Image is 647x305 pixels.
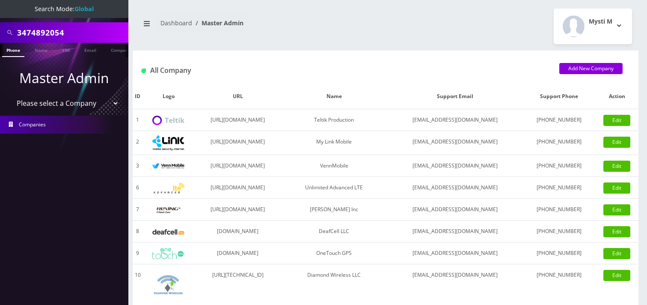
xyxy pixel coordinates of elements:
td: [PHONE_NUMBER] [523,242,595,264]
td: [PHONE_NUMBER] [523,131,595,155]
td: [EMAIL_ADDRESS][DOMAIN_NAME] [387,177,523,199]
img: Teltik Production [152,116,184,126]
td: 2 [133,131,143,155]
img: DeafCell LLC [152,229,184,235]
td: DeafCell LLC [281,221,387,242]
a: Company [107,43,135,56]
th: URL [194,84,281,109]
h1: All Company [141,66,546,75]
td: 6 [133,177,143,199]
td: [URL][DOMAIN_NAME] [194,109,281,131]
input: Search All Companies [17,24,126,41]
strong: Global [74,5,94,13]
td: [EMAIL_ADDRESS][DOMAIN_NAME] [387,131,523,155]
td: [PHONE_NUMBER] [523,221,595,242]
td: [PHONE_NUMBER] [523,199,595,221]
img: Diamond Wireless LLC [152,269,184,301]
td: 8 [133,221,143,242]
li: Master Admin [192,18,243,27]
img: Unlimited Advanced LTE [152,183,184,194]
td: [URL][DOMAIN_NAME] [194,199,281,221]
td: [URL][DOMAIN_NAME] [194,155,281,177]
a: Name [30,43,52,56]
td: VennMobile [281,155,387,177]
a: Add New Company [559,63,623,74]
th: Name [281,84,387,109]
td: [EMAIL_ADDRESS][DOMAIN_NAME] [387,109,523,131]
a: Edit [603,226,630,237]
td: [EMAIL_ADDRESS][DOMAIN_NAME] [387,221,523,242]
td: [PHONE_NUMBER] [523,177,595,199]
img: Rexing Inc [152,206,184,214]
td: [EMAIL_ADDRESS][DOMAIN_NAME] [387,199,523,221]
th: Support Phone [523,84,595,109]
a: Edit [603,248,630,259]
td: 3 [133,155,143,177]
td: Teltik Production [281,109,387,131]
span: Companies [19,121,46,128]
th: ID [133,84,143,109]
td: 9 [133,242,143,264]
a: Edit [603,182,630,194]
td: [PHONE_NUMBER] [523,155,595,177]
a: Edit [603,161,630,172]
td: [DOMAIN_NAME] [194,242,281,264]
a: Edit [603,204,630,215]
td: [URL][DOMAIN_NAME] [194,177,281,199]
td: [EMAIL_ADDRESS][DOMAIN_NAME] [387,155,523,177]
span: Search Mode: [35,5,94,13]
td: [DOMAIN_NAME] [194,221,281,242]
img: My Link Mobile [152,135,184,150]
td: [PERSON_NAME] Inc [281,199,387,221]
h2: Mysti M [589,18,612,25]
td: Unlimited Advanced LTE [281,177,387,199]
th: Action [595,84,638,109]
nav: breadcrumb [139,14,379,39]
a: Phone [2,43,24,57]
img: All Company [141,69,146,73]
td: 7 [133,199,143,221]
a: Edit [603,115,630,126]
th: Support Email [387,84,523,109]
th: Logo [143,84,194,109]
td: 1 [133,109,143,131]
img: OneTouch GPS [152,248,184,259]
a: SIM [58,43,74,56]
td: My Link Mobile [281,131,387,155]
td: [PHONE_NUMBER] [523,109,595,131]
a: Edit [603,270,630,281]
a: Dashboard [160,19,192,27]
a: Edit [603,137,630,148]
td: [URL][DOMAIN_NAME] [194,131,281,155]
button: Mysti M [554,9,632,44]
a: Email [80,43,101,56]
td: OneTouch GPS [281,242,387,264]
img: VennMobile [152,163,184,169]
td: [EMAIL_ADDRESS][DOMAIN_NAME] [387,242,523,264]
